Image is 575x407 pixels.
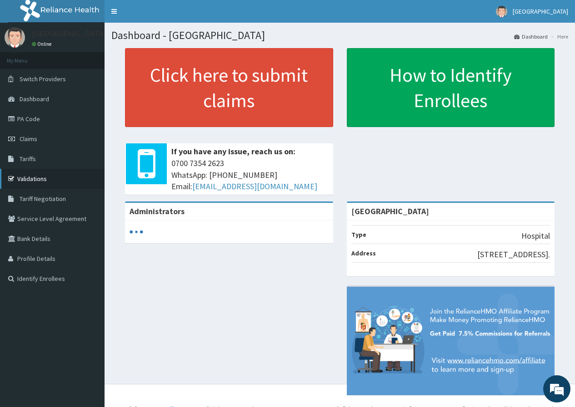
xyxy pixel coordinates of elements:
[171,157,329,192] span: 0700 7354 2623 WhatsApp: [PHONE_NUMBER] Email:
[32,41,54,47] a: Online
[125,48,333,127] a: Click here to submit claims
[20,155,36,163] span: Tariffs
[111,29,568,41] h1: Dashboard - [GEOGRAPHIC_DATA]
[351,230,366,239] b: Type
[347,48,555,127] a: How to Identify Enrollees
[130,206,185,216] b: Administrators
[521,230,550,242] p: Hospital
[20,195,66,203] span: Tariff Negotiation
[477,249,550,260] p: [STREET_ADDRESS].
[496,6,507,17] img: User Image
[20,135,37,143] span: Claims
[549,33,568,40] li: Here
[32,29,107,38] p: [GEOGRAPHIC_DATA]
[351,249,376,257] b: Address
[351,206,429,216] strong: [GEOGRAPHIC_DATA]
[20,95,49,103] span: Dashboard
[514,33,548,40] a: Dashboard
[513,7,568,15] span: [GEOGRAPHIC_DATA]
[5,27,25,48] img: User Image
[192,181,317,191] a: [EMAIL_ADDRESS][DOMAIN_NAME]
[20,75,66,83] span: Switch Providers
[171,146,295,157] b: If you have any issue, reach us on:
[130,225,143,239] svg: audio-loading
[347,287,555,395] img: provider-team-banner.png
